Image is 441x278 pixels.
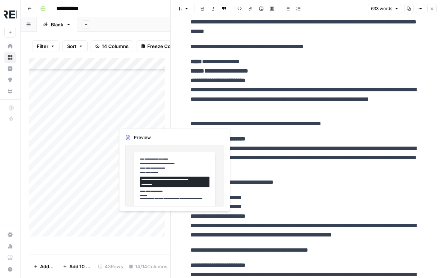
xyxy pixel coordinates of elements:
[91,40,133,52] button: 14 Columns
[40,263,54,270] span: Add Row
[69,263,91,270] span: Add 10 Rows
[62,40,88,52] button: Sort
[29,261,58,272] button: Add Row
[4,63,16,74] a: Insights
[58,261,95,272] button: Add 10 Rows
[126,261,170,272] div: 14/14 Columns
[368,4,402,13] button: 633 words
[4,252,16,264] a: Learning Hub
[4,85,16,97] a: Your Data
[37,17,77,32] a: Blank
[4,74,16,86] a: Opportunities
[4,264,16,275] button: Help + Support
[4,40,16,52] a: Home
[95,261,126,272] div: 43 Rows
[102,43,128,50] span: 14 Columns
[32,40,60,52] button: Filter
[147,43,184,50] span: Freeze Columns
[4,52,16,63] a: Browse
[4,6,16,24] button: Workspace: Threepipe Reply
[51,21,63,28] div: Blank
[4,229,16,240] a: Settings
[136,40,189,52] button: Freeze Columns
[371,5,392,12] span: 633 words
[4,240,16,252] a: Usage
[67,43,77,50] span: Sort
[4,8,17,21] img: Threepipe Reply Logo
[37,43,48,50] span: Filter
